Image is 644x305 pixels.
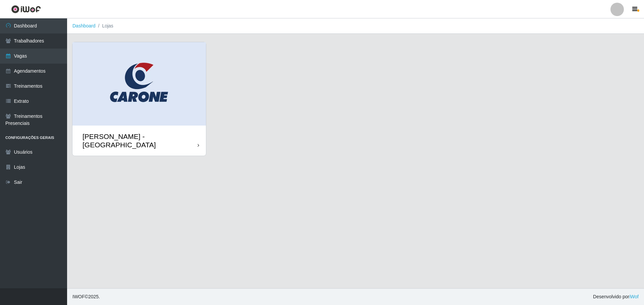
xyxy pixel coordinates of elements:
div: [PERSON_NAME] - [GEOGRAPHIC_DATA] [83,132,198,149]
img: CoreUI Logo [11,5,41,13]
nav: breadcrumb [67,18,644,34]
span: IWOF [72,294,85,299]
a: [PERSON_NAME] - [GEOGRAPHIC_DATA] [72,42,206,156]
img: cardImg [72,42,206,126]
span: Desenvolvido por [593,293,639,300]
li: Lojas [96,22,113,29]
a: iWof [629,294,639,299]
span: © 2025 . [72,293,100,300]
a: Dashboard [72,23,96,28]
